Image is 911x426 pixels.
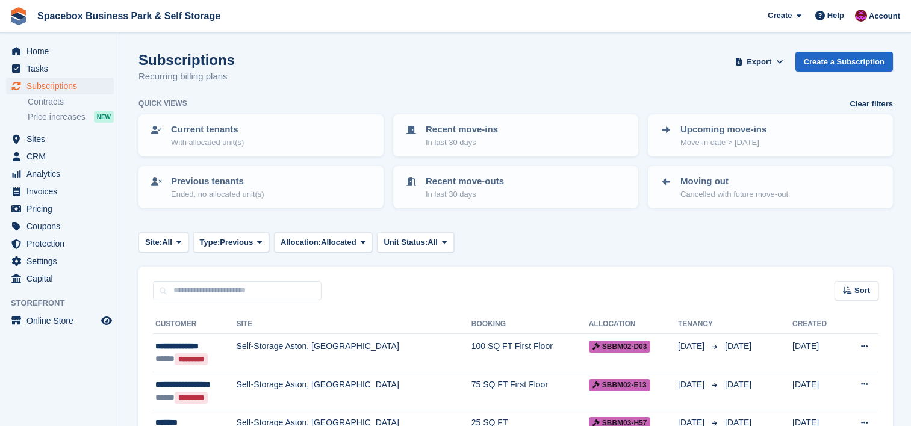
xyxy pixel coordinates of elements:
[6,131,114,147] a: menu
[11,297,120,309] span: Storefront
[680,174,788,188] p: Moving out
[26,78,99,94] span: Subscriptions
[394,116,637,155] a: Recent move-ins In last 30 days
[795,52,893,72] a: Create a Subscription
[200,236,220,248] span: Type:
[26,218,99,235] span: Coupons
[26,312,99,329] span: Online Store
[6,253,114,270] a: menu
[6,200,114,217] a: menu
[680,188,788,200] p: Cancelled with future move-out
[725,341,751,351] span: [DATE]
[321,236,356,248] span: Allocated
[377,232,453,252] button: Unit Status: All
[140,167,382,207] a: Previous tenants Ended, no allocated unit(s)
[792,315,842,334] th: Created
[589,379,650,391] span: SBBM02-E13
[138,98,187,109] h6: Quick views
[6,43,114,60] a: menu
[138,52,235,68] h1: Subscriptions
[193,232,269,252] button: Type: Previous
[426,174,504,188] p: Recent move-outs
[6,60,114,77] a: menu
[428,236,438,248] span: All
[747,56,771,68] span: Export
[26,235,99,252] span: Protection
[145,236,162,248] span: Site:
[426,137,498,149] p: In last 30 days
[6,235,114,252] a: menu
[171,174,264,188] p: Previous tenants
[26,183,99,200] span: Invoices
[26,270,99,287] span: Capital
[426,123,498,137] p: Recent move-ins
[33,6,225,26] a: Spacebox Business Park & Self Storage
[6,148,114,165] a: menu
[6,312,114,329] a: menu
[827,10,844,22] span: Help
[153,315,237,334] th: Customer
[589,341,651,353] span: SBBM02-D03
[10,7,28,25] img: stora-icon-8386f47178a22dfd0bd8f6a31ec36ba5ce8667c1dd55bd0f319d3a0aa187defe.svg
[274,232,372,252] button: Allocation: Allocated
[680,137,766,149] p: Move-in date > [DATE]
[649,116,892,155] a: Upcoming move-ins Move-in date > [DATE]
[6,218,114,235] a: menu
[26,165,99,182] span: Analytics
[138,232,188,252] button: Site: All
[855,10,867,22] img: Shitika Balanath
[471,372,589,410] td: 75 SQ FT First Floor
[6,270,114,287] a: menu
[26,148,99,165] span: CRM
[678,378,707,391] span: [DATE]
[649,167,892,207] a: Moving out Cancelled with future move-out
[237,315,471,334] th: Site
[6,165,114,182] a: menu
[678,340,707,353] span: [DATE]
[171,188,264,200] p: Ended, no allocated unit(s)
[162,236,172,248] span: All
[6,78,114,94] a: menu
[725,380,751,389] span: [DATE]
[733,52,786,72] button: Export
[680,123,766,137] p: Upcoming move-ins
[26,253,99,270] span: Settings
[171,137,244,149] p: With allocated unit(s)
[99,313,114,328] a: Preview store
[140,116,382,155] a: Current tenants With allocated unit(s)
[237,334,471,372] td: Self-Storage Aston, [GEOGRAPHIC_DATA]
[171,123,244,137] p: Current tenants
[678,315,720,334] th: Tenancy
[28,110,114,123] a: Price increases NEW
[6,183,114,200] a: menu
[94,111,114,123] div: NEW
[589,315,678,334] th: Allocation
[220,236,253,248] span: Previous
[394,167,637,207] a: Recent move-outs In last 30 days
[28,96,114,108] a: Contracts
[792,372,842,410] td: [DATE]
[28,111,86,123] span: Price increases
[768,10,792,22] span: Create
[854,285,870,297] span: Sort
[471,315,589,334] th: Booking
[138,70,235,84] p: Recurring billing plans
[237,372,471,410] td: Self-Storage Aston, [GEOGRAPHIC_DATA]
[281,236,321,248] span: Allocation:
[26,131,99,147] span: Sites
[471,334,589,372] td: 100 SQ FT First Floor
[792,334,842,372] td: [DATE]
[850,98,893,110] a: Clear filters
[26,43,99,60] span: Home
[26,60,99,77] span: Tasks
[426,188,504,200] p: In last 30 days
[26,200,99,217] span: Pricing
[869,10,900,22] span: Account
[384,236,428,248] span: Unit Status:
